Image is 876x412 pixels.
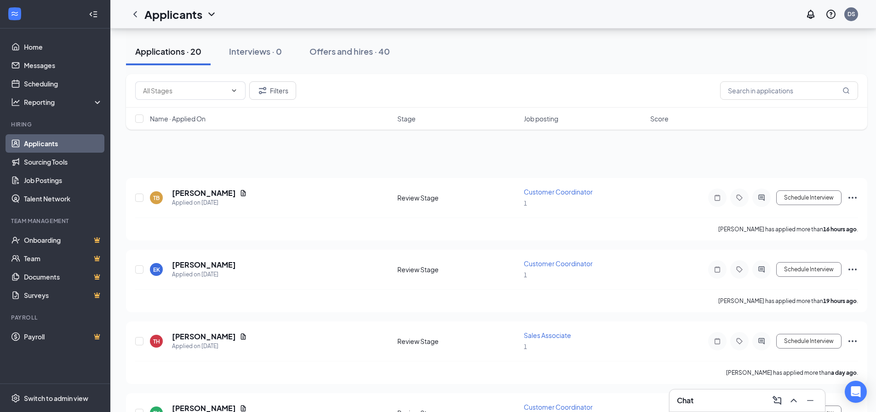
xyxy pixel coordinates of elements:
[831,369,857,376] b: a day ago
[229,46,282,57] div: Interviews · 0
[240,333,247,340] svg: Document
[718,225,858,233] p: [PERSON_NAME] has applied more than .
[24,134,103,153] a: Applicants
[257,85,268,96] svg: Filter
[776,190,842,205] button: Schedule Interview
[153,338,160,345] div: TH
[24,268,103,286] a: DocumentsCrown
[847,192,858,203] svg: Ellipses
[24,38,103,56] a: Home
[524,200,527,207] span: 1
[825,9,836,20] svg: QuestionInfo
[143,86,227,96] input: All Stages
[524,114,558,123] span: Job posting
[524,331,571,339] span: Sales Associate
[24,327,103,346] a: PayrollCrown
[847,264,858,275] svg: Ellipses
[24,286,103,304] a: SurveysCrown
[397,265,518,274] div: Review Stage
[206,9,217,20] svg: ChevronDown
[153,266,160,274] div: EK
[756,194,767,201] svg: ActiveChat
[230,87,238,94] svg: ChevronDown
[712,266,723,273] svg: Note
[150,114,206,123] span: Name · Applied On
[734,338,745,345] svg: Tag
[776,334,842,349] button: Schedule Interview
[11,97,20,107] svg: Analysis
[397,114,416,123] span: Stage
[172,198,247,207] div: Applied on [DATE]
[130,9,141,20] svg: ChevronLeft
[144,6,202,22] h1: Applicants
[720,81,858,100] input: Search in applications
[734,266,745,273] svg: Tag
[11,394,20,403] svg: Settings
[24,231,103,249] a: OnboardingCrown
[756,266,767,273] svg: ActiveChat
[845,381,867,403] div: Open Intercom Messenger
[153,194,160,202] div: TB
[524,259,593,268] span: Customer Coordinator
[803,393,818,408] button: Minimize
[524,272,527,279] span: 1
[786,393,801,408] button: ChevronUp
[89,10,98,19] svg: Collapse
[726,369,858,377] p: [PERSON_NAME] has applied more than .
[805,9,816,20] svg: Notifications
[756,338,767,345] svg: ActiveChat
[823,226,857,233] b: 16 hours ago
[240,405,247,412] svg: Document
[770,393,784,408] button: ComposeMessage
[788,395,799,406] svg: ChevronUp
[11,120,101,128] div: Hiring
[847,10,855,18] div: DS
[397,337,518,346] div: Review Stage
[24,153,103,171] a: Sourcing Tools
[823,298,857,304] b: 19 hours ago
[11,314,101,321] div: Payroll
[172,332,236,342] h5: [PERSON_NAME]
[309,46,390,57] div: Offers and hires · 40
[677,395,693,406] h3: Chat
[397,193,518,202] div: Review Stage
[172,260,236,270] h5: [PERSON_NAME]
[24,189,103,208] a: Talent Network
[772,395,783,406] svg: ComposeMessage
[11,217,101,225] div: Team Management
[524,188,593,196] span: Customer Coordinator
[24,171,103,189] a: Job Postings
[650,114,669,123] span: Score
[172,270,236,279] div: Applied on [DATE]
[734,194,745,201] svg: Tag
[172,342,247,351] div: Applied on [DATE]
[135,46,201,57] div: Applications · 20
[10,9,19,18] svg: WorkstreamLogo
[24,97,103,107] div: Reporting
[847,336,858,347] svg: Ellipses
[524,403,593,411] span: Customer Coordinator
[240,189,247,197] svg: Document
[249,81,296,100] button: Filter Filters
[712,338,723,345] svg: Note
[24,249,103,268] a: TeamCrown
[524,343,527,350] span: 1
[805,395,816,406] svg: Minimize
[776,262,842,277] button: Schedule Interview
[842,87,850,94] svg: MagnifyingGlass
[172,188,236,198] h5: [PERSON_NAME]
[24,56,103,74] a: Messages
[24,74,103,93] a: Scheduling
[24,394,88,403] div: Switch to admin view
[718,297,858,305] p: [PERSON_NAME] has applied more than .
[712,194,723,201] svg: Note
